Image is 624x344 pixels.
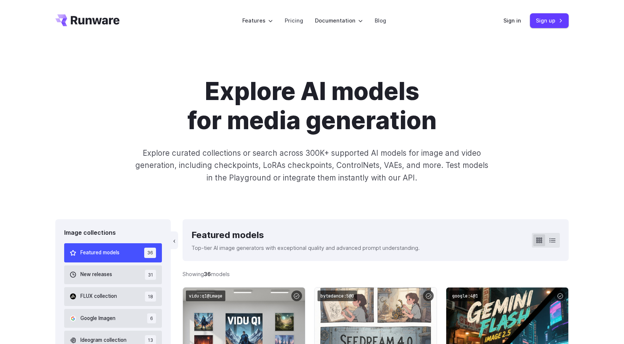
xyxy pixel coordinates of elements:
div: Showing models [183,270,230,278]
span: 18 [145,292,156,302]
span: 31 [145,270,156,280]
p: Top-tier AI image generators with exceptional quality and advanced prompt understanding. [191,244,420,252]
label: Features [242,16,273,25]
a: Sign up [530,13,569,28]
span: Featured models [80,249,119,257]
a: Go to / [55,14,119,26]
strong: 36 [204,271,211,277]
a: Pricing [285,16,303,25]
code: bytedance:5@0 [318,290,357,301]
span: 6 [147,313,156,323]
span: Google Imagen [80,314,115,323]
button: ‹ [171,231,178,249]
div: Featured models [191,228,420,242]
button: New releases 31 [64,265,162,284]
div: Image collections [64,228,162,238]
code: vidu:q1@image [186,290,225,301]
span: FLUX collection [80,292,117,300]
span: 36 [144,248,156,258]
code: google:4@1 [449,290,481,301]
button: Google Imagen 6 [64,309,162,328]
button: FLUX collection 18 [64,287,162,306]
span: New releases [80,271,112,279]
label: Documentation [315,16,363,25]
h1: Explore AI models for media generation [107,77,517,135]
a: Sign in [503,16,521,25]
button: Featured models 36 [64,243,162,262]
p: Explore curated collections or search across 300K+ supported AI models for image and video genera... [132,147,492,184]
a: Blog [375,16,386,25]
